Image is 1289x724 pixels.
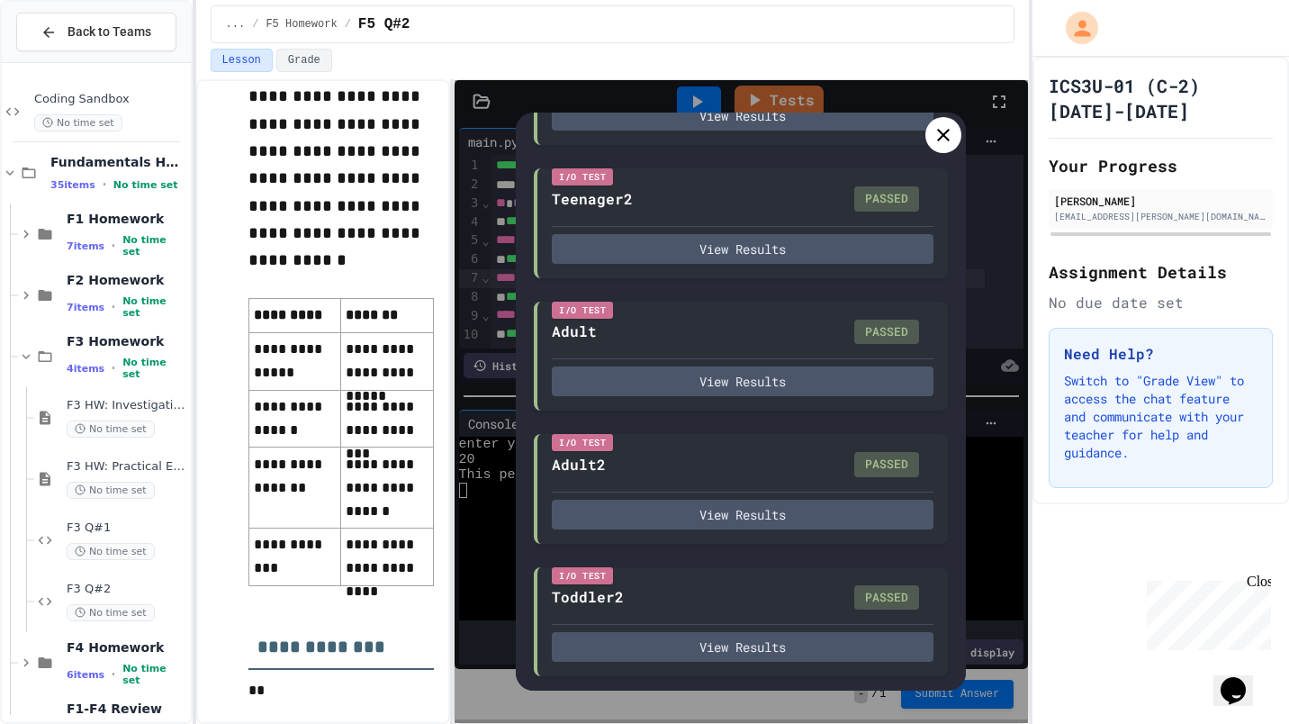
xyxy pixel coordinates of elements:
[122,663,186,686] span: No time set
[552,168,613,186] div: I/O Test
[67,421,155,438] span: No time set
[67,604,155,621] span: No time set
[67,582,187,597] span: F3 Q#2
[67,272,187,288] span: F2 Homework
[854,186,919,212] div: PASSED
[1213,652,1271,706] iframe: chat widget
[1049,292,1273,313] div: No due date set
[112,361,115,376] span: •
[1049,259,1273,285] h2: Assignment Details
[67,240,104,252] span: 7 items
[67,639,187,656] span: F4 Homework
[67,669,104,681] span: 6 items
[226,17,246,32] span: ...
[112,300,115,314] span: •
[252,17,258,32] span: /
[1064,372,1257,462] p: Switch to "Grade View" to access the chat feature and communicate with your teacher for help and ...
[68,23,151,41] span: Back to Teams
[67,398,187,413] span: F3 HW: Investigation and Written Exercises
[16,13,176,51] button: Back to Teams
[34,114,122,131] span: No time set
[552,188,633,210] div: Teenager2
[67,543,155,560] span: No time set
[1054,193,1267,209] div: [PERSON_NAME]
[552,632,933,662] button: View Results
[552,586,624,608] div: Toddler2
[345,17,351,32] span: /
[103,177,106,192] span: •
[266,17,337,32] span: F5 Homework
[67,520,187,536] span: F3 Q#1
[1140,574,1271,650] iframe: chat widget
[67,482,155,499] span: No time set
[854,452,919,477] div: PASSED
[67,302,104,313] span: 7 items
[552,454,606,475] div: Adult2
[122,357,186,380] span: No time set
[67,701,187,717] span: F1-F4 Review
[112,239,115,253] span: •
[67,363,104,375] span: 4 items
[552,234,933,264] button: View Results
[34,92,187,107] span: Coding Sandbox
[854,585,919,611] div: PASSED
[7,7,124,114] div: Chat with us now!Close
[112,667,115,682] span: •
[211,49,273,72] button: Lesson
[122,234,186,258] span: No time set
[67,333,187,349] span: F3 Homework
[67,211,187,227] span: F1 Homework
[276,49,332,72] button: Grade
[552,367,933,396] button: View Results
[552,101,933,131] button: View Results
[552,321,597,342] div: Adult
[113,179,178,191] span: No time set
[552,500,933,529] button: View Results
[1064,343,1257,365] h3: Need Help?
[358,14,410,35] span: F5 Q#2
[67,459,187,475] span: F3 HW: Practical Exercises
[50,179,95,191] span: 35 items
[1054,210,1267,223] div: [EMAIL_ADDRESS][PERSON_NAME][DOMAIN_NAME]
[1047,7,1103,49] div: My Account
[552,567,613,584] div: I/O Test
[552,434,613,451] div: I/O Test
[1049,153,1273,178] h2: Your Progress
[122,295,186,319] span: No time set
[552,302,613,319] div: I/O Test
[854,320,919,345] div: PASSED
[50,154,187,170] span: Fundamentals Homework
[1049,73,1273,123] h1: ICS3U-01 (C-2) [DATE]-[DATE]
